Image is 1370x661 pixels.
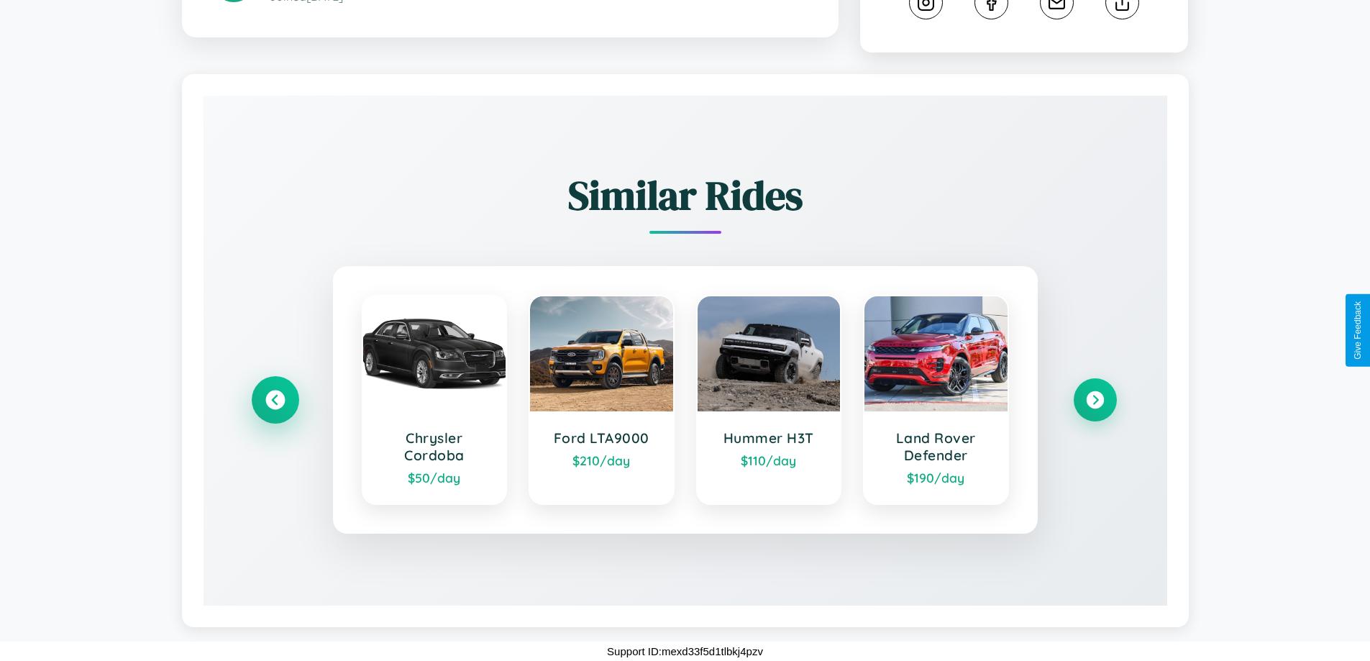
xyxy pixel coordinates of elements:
[378,429,492,464] h3: Chrysler Cordoba
[378,470,492,486] div: $ 50 /day
[1353,301,1363,360] div: Give Feedback
[362,295,508,505] a: Chrysler Cordoba$50/day
[696,295,842,505] a: Hummer H3T$110/day
[879,470,993,486] div: $ 190 /day
[712,429,826,447] h3: Hummer H3T
[712,452,826,468] div: $ 110 /day
[879,429,993,464] h3: Land Rover Defender
[863,295,1009,505] a: Land Rover Defender$190/day
[607,642,763,661] p: Support ID: mexd33f5d1tlbkj4pzv
[529,295,675,505] a: Ford LTA9000$210/day
[544,452,659,468] div: $ 210 /day
[254,168,1117,223] h2: Similar Rides
[544,429,659,447] h3: Ford LTA9000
